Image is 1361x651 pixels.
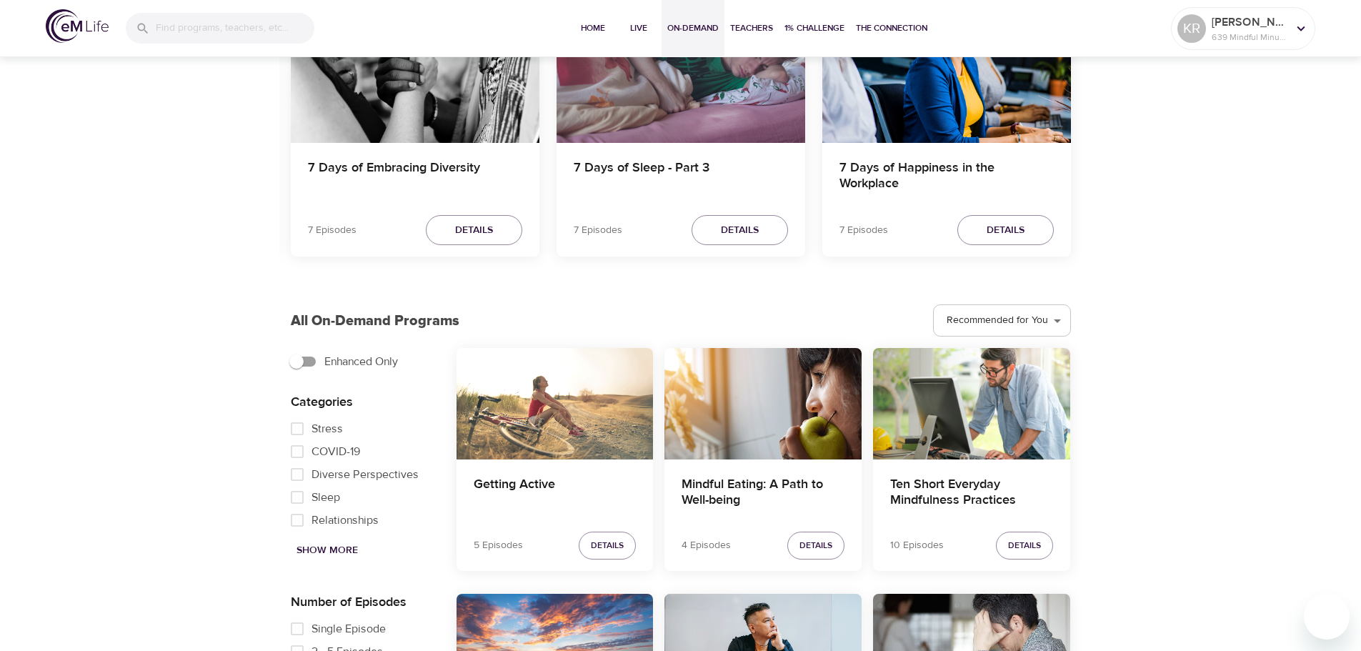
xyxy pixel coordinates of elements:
[557,3,805,143] button: 7 Days of Sleep - Part 3
[457,348,654,459] button: Getting Active
[890,477,1053,511] h4: Ten Short Everyday Mindfulness Practices
[839,160,1054,194] h4: 7 Days of Happiness in the Workplace
[1212,31,1287,44] p: 639 Mindful Minutes
[890,538,944,553] p: 10 Episodes
[311,420,343,437] span: Stress
[787,532,844,560] button: Details
[156,13,314,44] input: Find programs, teachers, etc...
[46,9,109,43] img: logo
[1304,594,1350,640] iframe: Button to launch messaging window
[576,21,610,36] span: Home
[308,223,357,238] p: 7 Episodes
[1212,14,1287,31] p: [PERSON_NAME]
[579,532,636,560] button: Details
[311,512,379,529] span: Relationships
[324,353,398,370] span: Enhanced Only
[1008,538,1041,553] span: Details
[311,443,360,460] span: COVID-19
[996,532,1053,560] button: Details
[784,21,844,36] span: 1% Challenge
[296,542,358,560] span: Show More
[311,489,340,506] span: Sleep
[692,215,788,246] button: Details
[291,592,434,612] p: Number of Episodes
[730,21,773,36] span: Teachers
[308,160,522,194] h4: 7 Days of Embracing Diversity
[682,477,844,511] h4: Mindful Eating: A Path to Well-being
[721,222,759,239] span: Details
[987,222,1025,239] span: Details
[856,21,927,36] span: The Connection
[622,21,656,36] span: Live
[574,160,788,194] h4: 7 Days of Sleep - Part 3
[474,538,523,553] p: 5 Episodes
[291,3,539,143] button: 7 Days of Embracing Diversity
[455,222,493,239] span: Details
[682,538,731,553] p: 4 Episodes
[664,348,862,459] button: Mindful Eating: A Path to Well-being
[591,538,624,553] span: Details
[1177,14,1206,43] div: KR
[822,3,1071,143] button: 7 Days of Happiness in the Workplace
[291,392,434,412] p: Categories
[839,223,888,238] p: 7 Episodes
[426,215,522,246] button: Details
[799,538,832,553] span: Details
[474,477,637,511] h4: Getting Active
[667,21,719,36] span: On-Demand
[957,215,1054,246] button: Details
[311,620,386,637] span: Single Episode
[574,223,622,238] p: 7 Episodes
[291,537,364,564] button: Show More
[873,348,1070,459] button: Ten Short Everyday Mindfulness Practices
[291,310,459,332] p: All On-Demand Programs
[311,466,419,483] span: Diverse Perspectives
